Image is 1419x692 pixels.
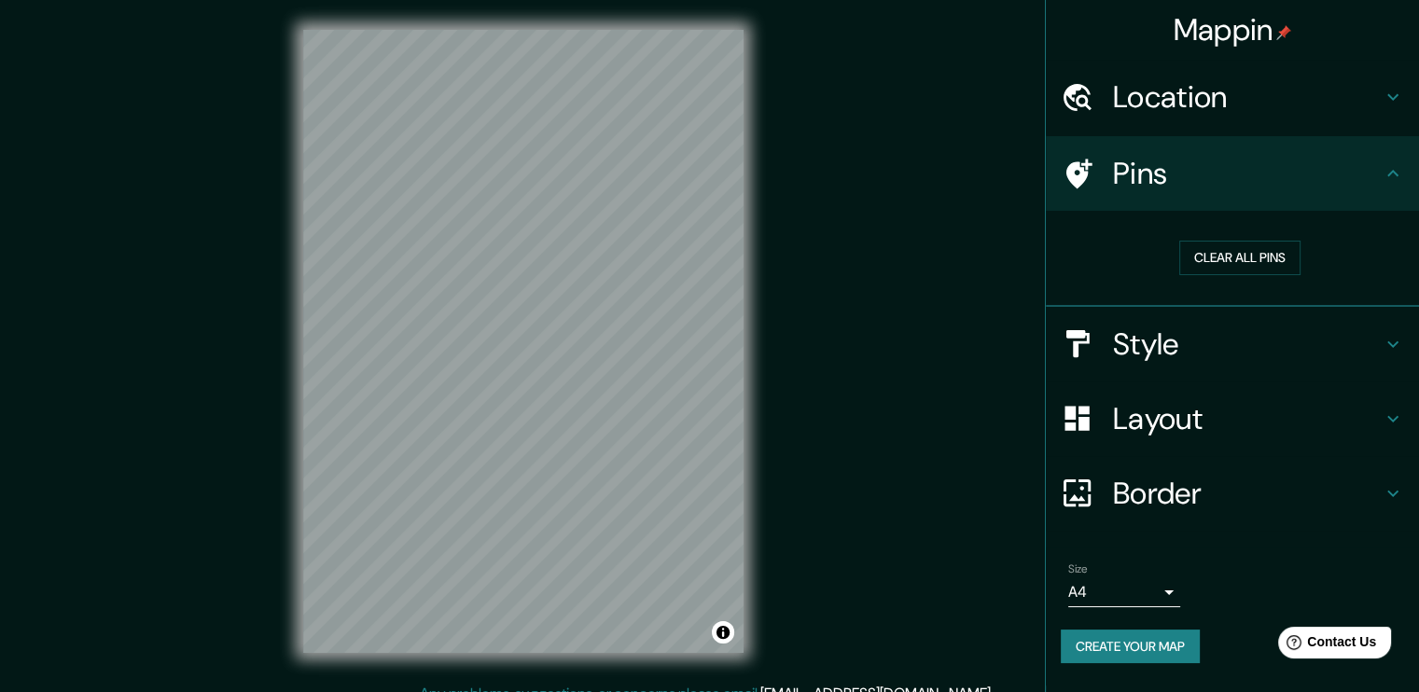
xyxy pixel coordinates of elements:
label: Size [1068,561,1088,576]
img: pin-icon.png [1276,25,1291,40]
button: Clear all pins [1179,241,1301,275]
div: A4 [1068,577,1180,607]
button: Create your map [1061,630,1200,664]
div: Location [1046,60,1419,134]
h4: Location [1113,78,1382,116]
h4: Mappin [1174,11,1292,48]
div: Border [1046,456,1419,531]
iframe: Help widget launcher [1253,619,1398,671]
h4: Pins [1113,155,1382,192]
h4: Border [1113,475,1382,512]
h4: Style [1113,325,1382,363]
button: Toggle attribution [712,621,734,644]
div: Layout [1046,381,1419,456]
h4: Layout [1113,400,1382,437]
canvas: Map [303,30,744,653]
div: Style [1046,307,1419,381]
div: Pins [1046,136,1419,211]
